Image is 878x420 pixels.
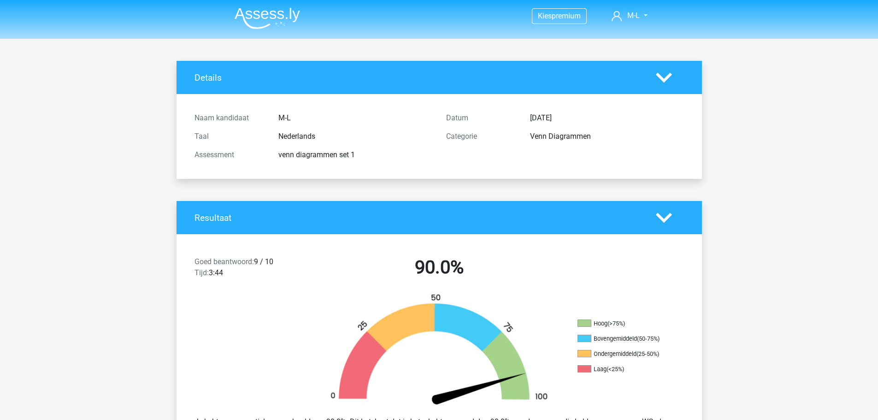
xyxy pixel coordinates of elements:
div: (>75%) [607,320,625,327]
span: Goed beantwoord: [194,257,254,266]
div: Taal [188,131,271,142]
li: Bovengemiddeld [577,335,670,343]
div: [DATE] [523,112,691,124]
div: (<25%) [607,366,624,373]
div: Venn Diagrammen [523,131,691,142]
h2: 90.0% [320,256,558,278]
a: M-L [608,10,651,21]
span: Kies [538,12,552,20]
div: Datum [439,112,523,124]
h4: Details [194,72,642,83]
li: Ondergemiddeld [577,350,670,358]
div: (50-75%) [637,335,660,342]
h4: Resultaat [194,213,642,223]
div: (25-50%) [636,350,659,357]
div: Nederlands [271,131,439,142]
img: 90.da62de00dc71.png [315,293,564,409]
div: 9 / 10 3:44 [188,256,313,282]
a: Kiespremium [532,10,586,22]
span: premium [552,12,581,20]
img: Assessly [235,7,300,29]
li: Laag [577,365,670,373]
div: Naam kandidaat [188,112,271,124]
span: Tijd: [194,268,209,277]
li: Hoog [577,319,670,328]
div: Categorie [439,131,523,142]
div: venn diagrammen set 1 [271,149,439,160]
span: M-L [627,11,640,20]
div: M-L [271,112,439,124]
div: Assessment [188,149,271,160]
